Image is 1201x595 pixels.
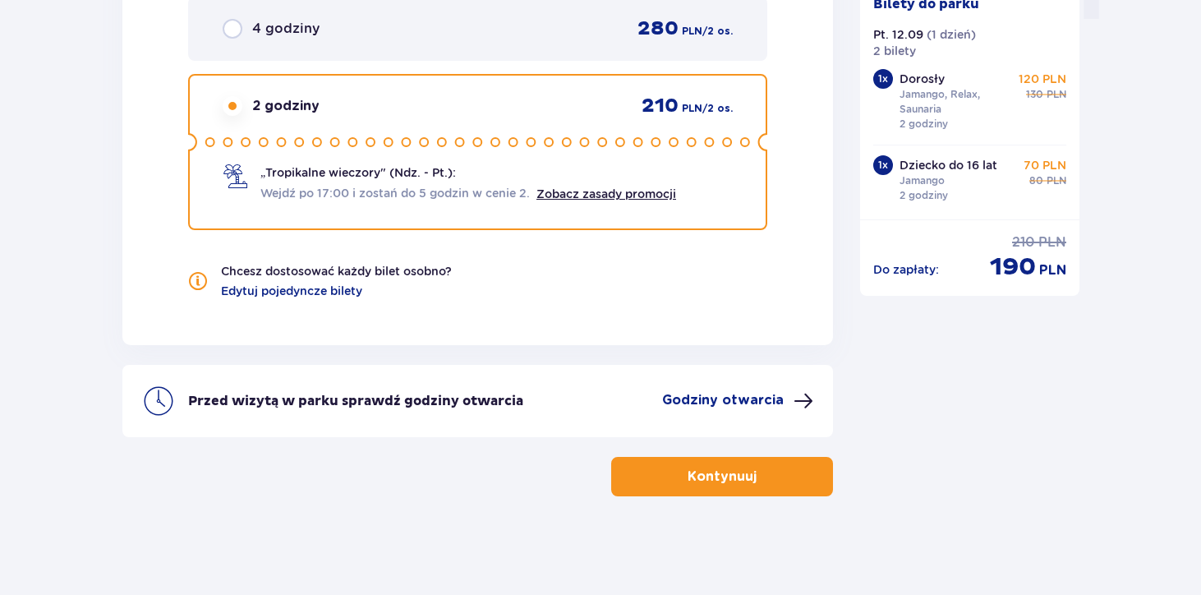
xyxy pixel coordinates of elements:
p: ( 1 dzień ) [927,26,976,43]
p: 2 bilety [873,43,916,59]
p: Dorosły [900,71,945,87]
p: Do zapłaty : [873,261,939,278]
p: Pt. 12.09 [873,26,923,43]
p: 210 [1012,233,1035,251]
p: PLN [1039,261,1066,279]
p: PLN [682,24,702,39]
a: Edytuj pojedyncze bilety [221,283,362,299]
p: / 2 os. [702,24,733,39]
p: Jamango, Relax, Saunaria [900,87,1013,117]
p: Godziny otwarcia [662,391,784,409]
p: Kontynuuj [688,468,757,486]
p: Chcesz dostosować każdy bilet osobno? [221,263,452,279]
p: 2 godziny [900,188,948,203]
p: 120 PLN [1019,71,1066,87]
p: 70 PLN [1024,157,1066,173]
p: 4 godziny [252,20,320,38]
p: PLN [1047,87,1066,102]
div: 1 x [873,155,893,175]
p: 280 [637,16,679,41]
p: 2 godziny [252,97,320,115]
a: Zobacz zasady promocji [536,187,676,201]
p: Dziecko do 16 lat [900,157,997,173]
p: 130 [1026,87,1043,102]
p: PLN [682,101,702,116]
p: PLN [1038,233,1066,251]
button: Kontynuuj [611,457,833,496]
p: Jamango [900,173,945,188]
span: Wejdź po 17:00 i zostań do 5 godzin w cenie 2. [260,185,530,201]
p: „Tropikalne wieczory" (Ndz. - Pt.): [260,164,456,181]
p: Przed wizytą w parku sprawdź godziny otwarcia [188,392,523,410]
button: Godziny otwarcia [662,391,813,411]
p: 190 [990,251,1036,283]
p: 80 [1029,173,1043,188]
p: 2 godziny [900,117,948,131]
div: 1 x [873,69,893,89]
p: PLN [1047,173,1066,188]
p: / 2 os. [702,101,733,116]
p: 210 [642,94,679,118]
img: clock icon [142,385,175,417]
